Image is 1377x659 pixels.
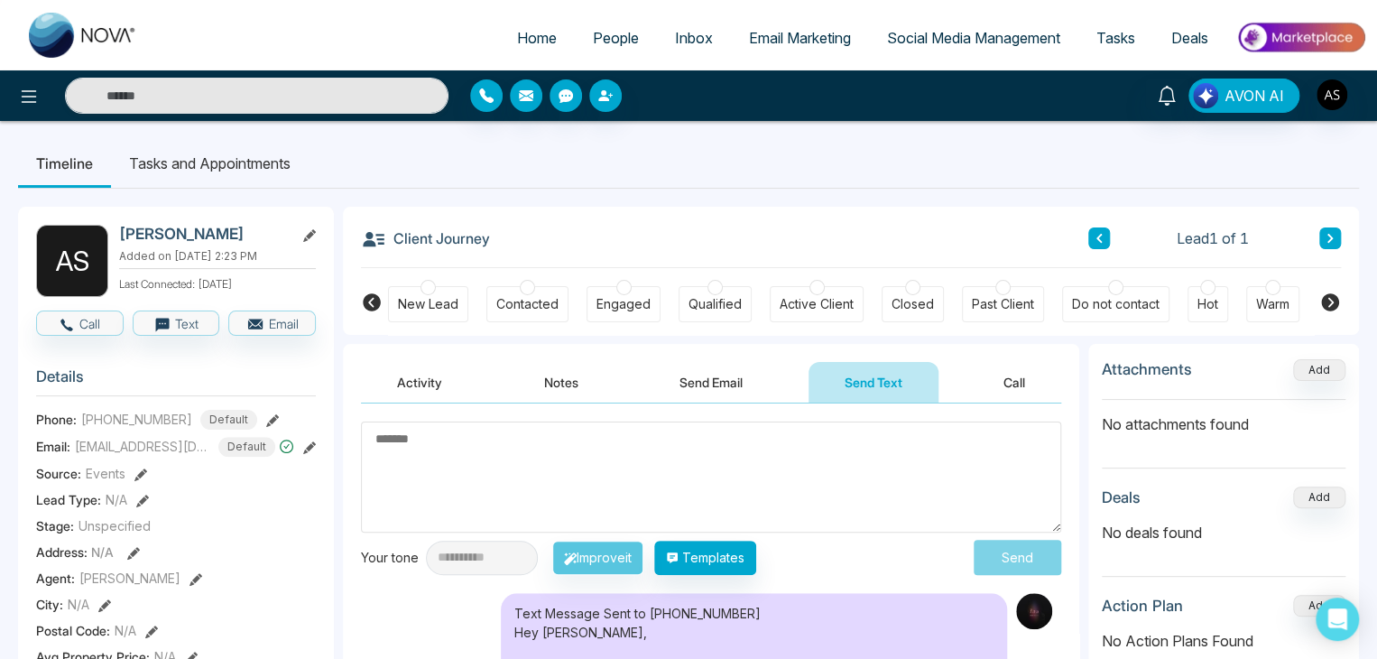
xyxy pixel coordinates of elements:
[361,362,478,403] button: Activity
[200,410,257,430] span: Default
[361,225,490,252] h3: Client Journey
[1096,29,1135,47] span: Tasks
[508,362,615,403] button: Notes
[398,295,458,313] div: New Lead
[228,311,316,336] button: Email
[596,295,651,313] div: Engaged
[75,437,210,456] span: [EMAIL_ADDRESS][DOMAIN_NAME]
[1102,400,1345,435] p: No attachments found
[593,29,639,47] span: People
[1293,359,1345,381] button: Add
[1102,630,1345,652] p: No Action Plans Found
[36,410,77,429] span: Phone:
[675,29,713,47] span: Inbox
[1171,29,1208,47] span: Deals
[972,295,1034,313] div: Past Client
[1193,83,1218,108] img: Lead Flow
[1316,598,1359,641] div: Open Intercom Messenger
[36,311,124,336] button: Call
[91,544,114,560] span: N/A
[29,13,137,58] img: Nova CRM Logo
[79,569,180,588] span: [PERSON_NAME]
[1225,85,1284,107] span: AVON AI
[81,410,192,429] span: [PHONE_NUMBER]
[892,295,934,313] div: Closed
[1102,488,1141,506] h3: Deals
[731,21,869,55] a: Email Marketing
[36,367,316,395] h3: Details
[36,464,81,483] span: Source:
[36,225,108,297] div: A S
[36,595,63,614] span: City :
[1016,593,1052,629] img: Sender
[106,490,127,509] span: N/A
[657,21,731,55] a: Inbox
[111,139,309,188] li: Tasks and Appointments
[36,543,114,562] span: Address:
[115,621,136,640] span: N/A
[36,490,101,509] span: Lead Type:
[36,621,110,640] span: Postal Code :
[1293,487,1345,508] button: Add
[68,595,89,614] span: N/A
[749,29,851,47] span: Email Marketing
[1256,295,1289,313] div: Warm
[967,362,1061,403] button: Call
[18,139,111,188] li: Timeline
[1102,360,1192,378] h3: Attachments
[1293,595,1345,617] button: Add
[119,225,287,243] h2: [PERSON_NAME]
[36,569,75,588] span: Agent:
[1317,79,1347,110] img: User Avatar
[133,311,220,336] button: Text
[654,541,756,575] button: Templates
[36,516,74,535] span: Stage:
[887,29,1060,47] span: Social Media Management
[1153,21,1226,55] a: Deals
[869,21,1078,55] a: Social Media Management
[809,362,938,403] button: Send Text
[1102,522,1345,543] p: No deals found
[119,273,316,292] p: Last Connected: [DATE]
[517,29,557,47] span: Home
[1188,79,1299,113] button: AVON AI
[79,516,151,535] span: Unspecified
[1072,295,1160,313] div: Do not contact
[1102,597,1183,615] h3: Action Plan
[1235,17,1366,58] img: Market-place.gif
[1197,295,1218,313] div: Hot
[361,548,426,567] div: Your tone
[1293,361,1345,376] span: Add
[643,362,779,403] button: Send Email
[1078,21,1153,55] a: Tasks
[688,295,742,313] div: Qualified
[496,295,559,313] div: Contacted
[36,437,70,456] span: Email:
[119,248,316,265] p: Added on [DATE] 2:23 PM
[575,21,657,55] a: People
[780,295,854,313] div: Active Client
[1177,227,1249,249] span: Lead 1 of 1
[218,437,275,457] span: Default
[499,21,575,55] a: Home
[86,464,125,483] span: Events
